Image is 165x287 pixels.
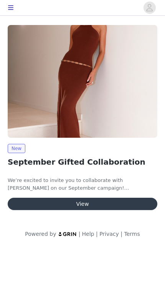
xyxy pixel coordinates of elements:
a: Terms [124,231,140,237]
span: | [96,231,98,237]
span: | [120,231,122,237]
a: View [8,201,157,207]
span: Powered by [25,231,56,237]
p: We’re excited to invite you to collaborate with [PERSON_NAME] on our September campaign! [8,177,157,192]
div: avatar [146,2,153,14]
img: Peppermayo AUS [8,25,157,138]
span: New [8,144,25,153]
button: View [8,198,157,210]
h2: September Gifted Collaboration [8,156,157,168]
a: Privacy [99,231,119,237]
span: | [79,231,81,237]
img: logo [58,232,77,237]
a: Help [82,231,94,237]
